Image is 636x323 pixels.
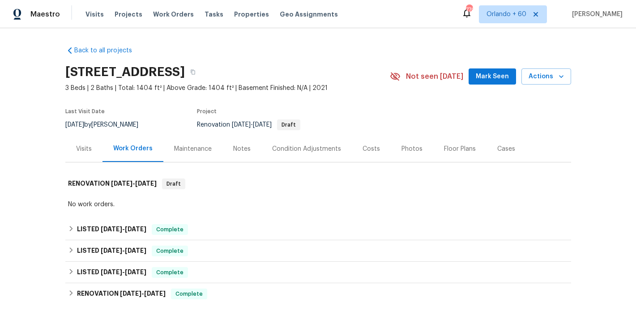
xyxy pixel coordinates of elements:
span: Geo Assignments [280,10,338,19]
div: Notes [233,144,251,153]
span: [DATE] [125,247,146,254]
a: Back to all projects [65,46,151,55]
span: Not seen [DATE] [406,72,463,81]
span: Actions [529,71,564,82]
span: Complete [153,246,187,255]
span: Project [197,109,217,114]
div: by [PERSON_NAME] [65,119,149,130]
div: RENOVATION [DATE]-[DATE]Draft [65,170,571,198]
div: Costs [363,144,380,153]
span: Orlando + 60 [487,10,526,19]
span: [DATE] [120,290,141,297]
h2: [STREET_ADDRESS] [65,68,185,76]
span: Properties [234,10,269,19]
span: - [232,122,272,128]
span: [DATE] [125,226,146,232]
span: 3 Beds | 2 Baths | Total: 1404 ft² | Above Grade: 1404 ft² | Basement Finished: N/A | 2021 [65,84,390,93]
h6: RENOVATION [77,289,166,299]
span: - [101,269,146,275]
div: Work Orders [113,144,153,153]
h6: LISTED [77,246,146,256]
span: [DATE] [135,180,157,187]
h6: LISTED [77,224,146,235]
button: Copy Address [185,64,201,80]
span: [DATE] [125,269,146,275]
h6: LISTED [77,267,146,278]
div: LISTED [DATE]-[DATE]Complete [65,240,571,262]
div: LISTED [DATE]-[DATE]Complete [65,262,571,283]
span: - [120,290,166,297]
span: [DATE] [232,122,251,128]
span: Complete [153,268,187,277]
span: Mark Seen [476,71,509,82]
div: LISTED [DATE]-[DATE]Complete [65,219,571,240]
span: [DATE] [101,247,122,254]
span: Work Orders [153,10,194,19]
h6: RENOVATION [68,178,157,189]
span: Draft [278,122,299,127]
span: - [101,226,146,232]
span: Projects [115,10,142,19]
span: [PERSON_NAME] [568,10,623,19]
span: [DATE] [144,290,166,297]
div: Cases [497,144,515,153]
div: RENOVATION [DATE]-[DATE]Complete [65,283,571,305]
div: Visits [76,144,92,153]
span: Visits [85,10,104,19]
span: [DATE] [65,122,84,128]
span: Complete [153,225,187,234]
span: Last Visit Date [65,109,105,114]
button: Mark Seen [469,68,516,85]
span: - [111,180,157,187]
span: [DATE] [101,269,122,275]
span: - [101,247,146,254]
span: Tasks [205,11,223,17]
span: [DATE] [101,226,122,232]
div: 770 [466,5,472,14]
div: Floor Plans [444,144,476,153]
span: [DATE] [111,180,132,187]
span: Renovation [197,122,300,128]
div: Condition Adjustments [272,144,341,153]
div: No work orders. [68,200,568,209]
span: Complete [172,289,206,298]
div: Maintenance [174,144,212,153]
span: [DATE] [253,122,272,128]
span: Draft [163,179,184,188]
div: Photos [401,144,423,153]
span: Maestro [30,10,60,19]
button: Actions [521,68,571,85]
